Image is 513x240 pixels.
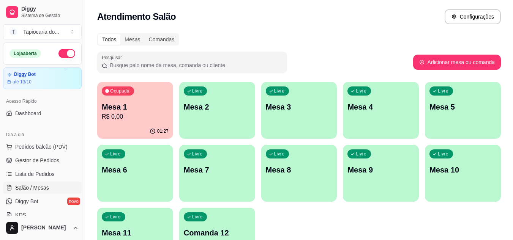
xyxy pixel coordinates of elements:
[3,129,82,141] div: Dia a dia
[3,195,82,207] a: Diggy Botnovo
[3,95,82,107] div: Acesso Rápido
[192,214,203,220] p: Livre
[15,110,41,117] span: Dashboard
[97,11,176,23] h2: Atendimento Salão
[3,3,82,21] a: DiggySistema de Gestão
[107,61,283,69] input: Pesquisar
[102,227,169,238] p: Mesa 11
[425,82,501,139] button: LivreMesa 5
[21,6,79,13] span: Diggy
[15,143,68,151] span: Pedidos balcão (PDV)
[3,24,82,39] button: Select a team
[9,28,17,36] span: T
[356,88,366,94] p: Livre
[261,82,337,139] button: LivreMesa 3
[3,182,82,194] a: Salão / Mesas
[3,154,82,166] a: Gestor de Pedidos
[438,88,448,94] p: Livre
[120,34,144,45] div: Mesas
[179,145,255,202] button: LivreMesa 7
[15,211,26,219] span: KDS
[145,34,179,45] div: Comandas
[102,54,125,61] label: Pesquisar
[438,151,448,157] p: Livre
[184,102,251,112] p: Mesa 2
[110,151,121,157] p: Livre
[102,102,169,112] p: Mesa 1
[266,165,333,175] p: Mesa 8
[429,102,496,112] p: Mesa 5
[13,79,32,85] article: até 13/10
[102,165,169,175] p: Mesa 6
[347,102,414,112] p: Mesa 4
[15,170,55,178] span: Lista de Pedidos
[3,209,82,221] a: KDS
[21,224,69,231] span: [PERSON_NAME]
[15,198,38,205] span: Diggy Bot
[184,227,251,238] p: Comanda 12
[274,151,285,157] p: Livre
[274,88,285,94] p: Livre
[343,145,419,202] button: LivreMesa 9
[429,165,496,175] p: Mesa 10
[192,88,203,94] p: Livre
[179,82,255,139] button: LivreMesa 2
[21,13,79,19] span: Sistema de Gestão
[97,82,173,139] button: OcupadaMesa 1R$ 0,0001:27
[3,107,82,119] a: Dashboard
[343,82,419,139] button: LivreMesa 4
[23,28,59,36] div: Tapiocaria do ...
[157,128,169,134] p: 01:27
[15,157,59,164] span: Gestor de Pedidos
[413,55,501,70] button: Adicionar mesa ou comanda
[3,168,82,180] a: Lista de Pedidos
[3,219,82,237] button: [PERSON_NAME]
[110,88,129,94] p: Ocupada
[261,145,337,202] button: LivreMesa 8
[9,49,41,58] div: Loja aberta
[266,102,333,112] p: Mesa 3
[110,214,121,220] p: Livre
[15,184,49,191] span: Salão / Mesas
[425,145,501,202] button: LivreMesa 10
[356,151,366,157] p: Livre
[97,145,173,202] button: LivreMesa 6
[347,165,414,175] p: Mesa 9
[58,49,75,58] button: Alterar Status
[14,72,36,77] article: Diggy Bot
[445,9,501,24] button: Configurações
[192,151,203,157] p: Livre
[3,141,82,153] button: Pedidos balcão (PDV)
[184,165,251,175] p: Mesa 7
[102,112,169,121] p: R$ 0,00
[3,67,82,89] a: Diggy Botaté 13/10
[98,34,120,45] div: Todos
